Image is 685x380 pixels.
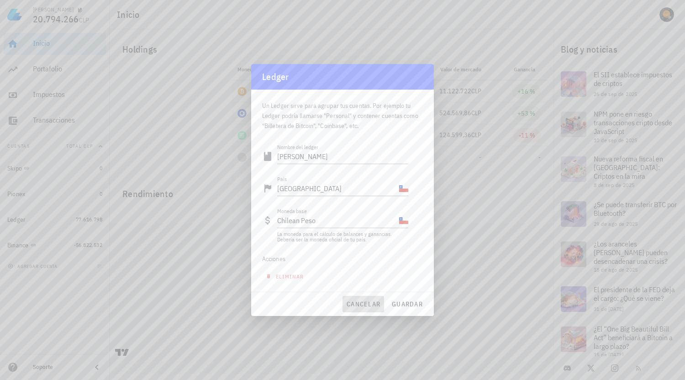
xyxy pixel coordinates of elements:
button: guardar [388,296,427,312]
div: CL-icon [399,184,408,193]
div: La moneda para el cálculo de balances y ganancias. Debería ser la moneda oficial de tu país. [277,231,408,242]
span: eliminar [268,273,304,280]
span: cancelar [346,300,380,308]
div: CLP-icon [399,216,408,225]
label: País [277,176,287,182]
div: Acciones [262,248,408,270]
div: Ledger [262,70,289,84]
span: guardar [391,300,423,308]
span: Chilean Peso [277,216,316,225]
button: cancelar [342,296,384,312]
button: eliminar [262,270,310,283]
label: Nombre del ledger [277,144,318,150]
div: Un Ledger sirve para agrupar tus cuentas. Por ejemplo tu Ledger podría llamarse "Personal" y cont... [262,90,423,136]
label: Moneda base [277,208,307,214]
